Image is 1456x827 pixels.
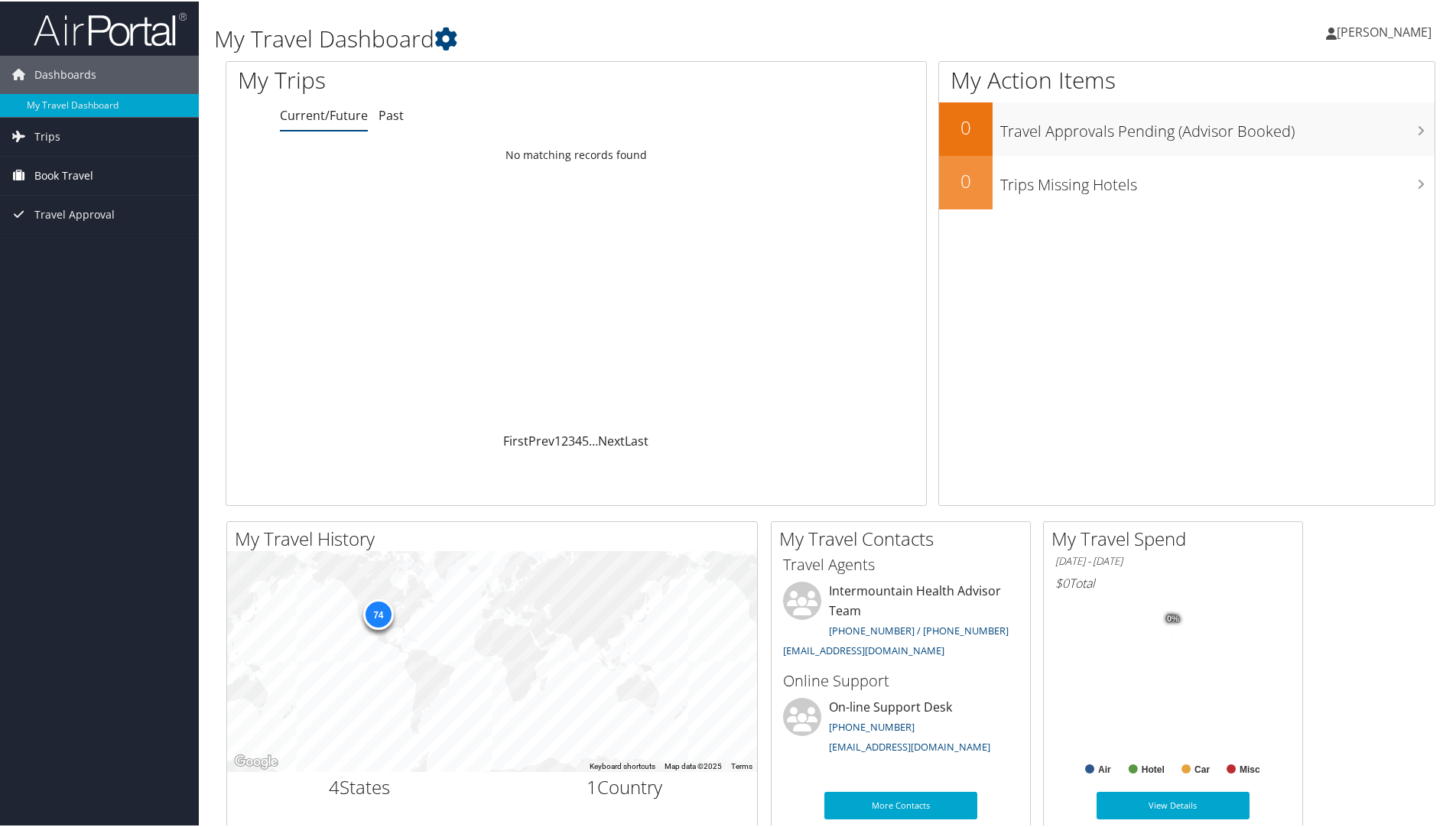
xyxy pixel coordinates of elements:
[824,790,977,818] a: More Contacts
[329,773,340,798] span: 4
[829,718,915,732] a: [PHONE_NUMBER]
[939,113,993,139] h2: 0
[575,431,582,448] a: 4
[235,524,757,550] h2: My Travel History
[1000,165,1435,194] h3: Trips Missing Hotels
[598,431,625,448] a: Next
[280,105,368,122] a: Current/Future
[1055,573,1291,590] h6: Total
[379,105,404,122] a: Past
[503,431,528,448] a: First
[783,642,944,656] a: [EMAIL_ADDRESS][DOMAIN_NAME]
[590,760,655,770] button: Keyboard shortcuts
[1167,613,1179,622] tspan: 0%
[214,21,1036,54] h1: My Travel Dashboard
[939,63,1435,95] h1: My Action Items
[362,598,393,628] div: 74
[589,431,598,448] span: …
[1326,8,1447,54] a: [PERSON_NAME]
[34,155,93,193] span: Book Travel
[34,116,60,154] span: Trips
[587,773,597,798] span: 1
[238,63,623,95] h1: My Trips
[231,751,281,770] img: Google
[1142,763,1165,773] text: Hotel
[226,140,926,167] td: No matching records found
[554,431,561,448] a: 1
[829,622,1009,636] a: [PHONE_NUMBER] / [PHONE_NUMBER]
[1055,553,1291,567] h6: [DATE] - [DATE]
[1055,573,1069,590] span: $0
[1098,763,1111,773] text: Air
[939,101,1435,154] a: 0Travel Approvals Pending (Advisor Booked)
[829,738,990,752] a: [EMAIL_ADDRESS][DOMAIN_NAME]
[239,773,481,799] h2: States
[34,194,115,232] span: Travel Approval
[568,431,575,448] a: 3
[1051,524,1302,550] h2: My Travel Spend
[1194,763,1210,773] text: Car
[775,696,1026,759] li: On-line Support Desk
[779,524,1030,550] h2: My Travel Contacts
[783,553,1019,574] h3: Travel Agents
[561,431,568,448] a: 2
[625,431,648,448] a: Last
[1240,763,1260,773] text: Misc
[783,669,1019,690] h3: Online Support
[528,431,554,448] a: Prev
[1097,790,1250,818] a: View Details
[1000,112,1435,141] h3: Travel Approvals Pending (Advisor Booked)
[1337,22,1432,39] span: [PERSON_NAME]
[731,761,752,769] a: Terms (opens in new tab)
[34,10,187,46] img: airportal-logo.png
[231,751,281,770] a: Open this area in Google Maps (opens a new window)
[939,154,1435,208] a: 0Trips Missing Hotels
[939,167,993,193] h2: 0
[775,580,1026,662] li: Intermountain Health Advisor Team
[34,54,96,92] span: Dashboards
[504,773,746,799] h2: Country
[665,761,722,769] span: Map data ©2025
[582,431,589,448] a: 5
